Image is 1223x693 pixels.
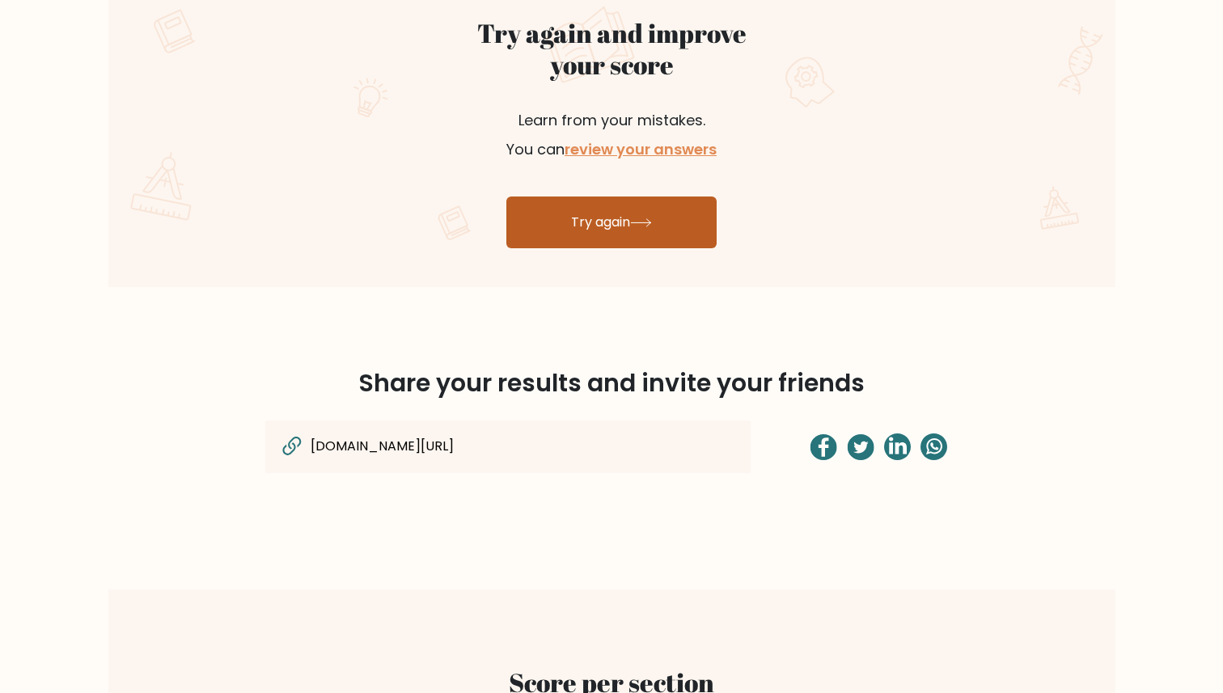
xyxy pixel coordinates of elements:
a: review your answers [565,139,717,159]
span: Share your results and invite your friends [358,366,865,400]
h2: Try again and improve your score [419,18,804,80]
p: Learn from your mistakes. You can [419,87,804,184]
a: Try again [506,196,717,248]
